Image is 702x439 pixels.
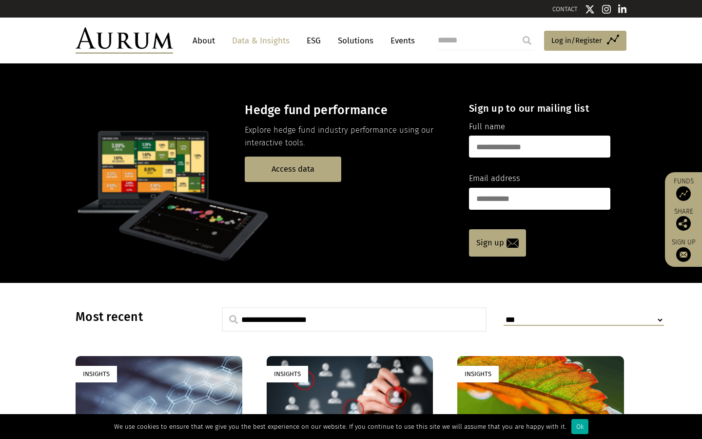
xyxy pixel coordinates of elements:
[585,4,595,14] img: Twitter icon
[676,216,691,231] img: Share this post
[602,4,611,14] img: Instagram icon
[76,27,173,54] img: Aurum
[469,120,505,133] label: Full name
[469,102,610,114] h4: Sign up to our mailing list
[245,124,452,150] p: Explore hedge fund industry performance using our interactive tools.
[507,239,519,248] img: email-icon
[676,186,691,201] img: Access Funds
[457,366,499,382] div: Insights
[618,4,627,14] img: Linkedin icon
[76,366,117,382] div: Insights
[333,32,378,50] a: Solutions
[670,238,697,262] a: Sign up
[469,172,520,185] label: Email address
[245,103,452,118] h3: Hedge fund performance
[517,31,537,50] input: Submit
[245,157,341,181] a: Access data
[571,419,588,434] div: Ok
[469,229,526,257] a: Sign up
[76,310,197,324] h3: Most recent
[670,177,697,201] a: Funds
[302,32,326,50] a: ESG
[544,31,626,51] a: Log in/Register
[551,35,602,46] span: Log in/Register
[552,5,578,13] a: CONTACT
[386,32,415,50] a: Events
[267,366,308,382] div: Insights
[670,208,697,231] div: Share
[676,247,691,262] img: Sign up to our newsletter
[229,315,238,324] img: search.svg
[227,32,294,50] a: Data & Insights
[188,32,220,50] a: About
